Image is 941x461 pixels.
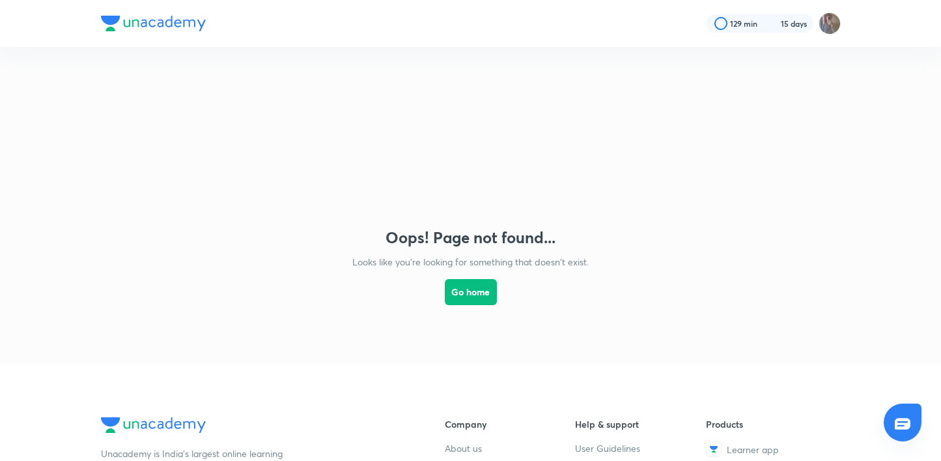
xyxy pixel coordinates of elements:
img: Company Logo [101,16,206,31]
h6: Help & support [575,417,706,431]
h6: Products [706,417,837,431]
a: User Guidelines [575,441,706,455]
a: Go home [445,269,497,339]
a: Company Logo [101,417,403,436]
h3: Oops! Page not found... [386,228,555,247]
button: Go home [445,279,497,305]
img: error [341,73,601,213]
img: shubhanshu yadav [819,12,841,35]
h6: Company [445,417,576,431]
a: About us [445,441,576,455]
p: Looks like you're looking for something that doesn't exist. [352,255,589,269]
img: Company Logo [101,417,206,433]
a: Learner app [706,441,837,457]
img: Learner app [706,441,722,457]
span: Learner app [727,443,779,456]
img: streak [765,17,778,30]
